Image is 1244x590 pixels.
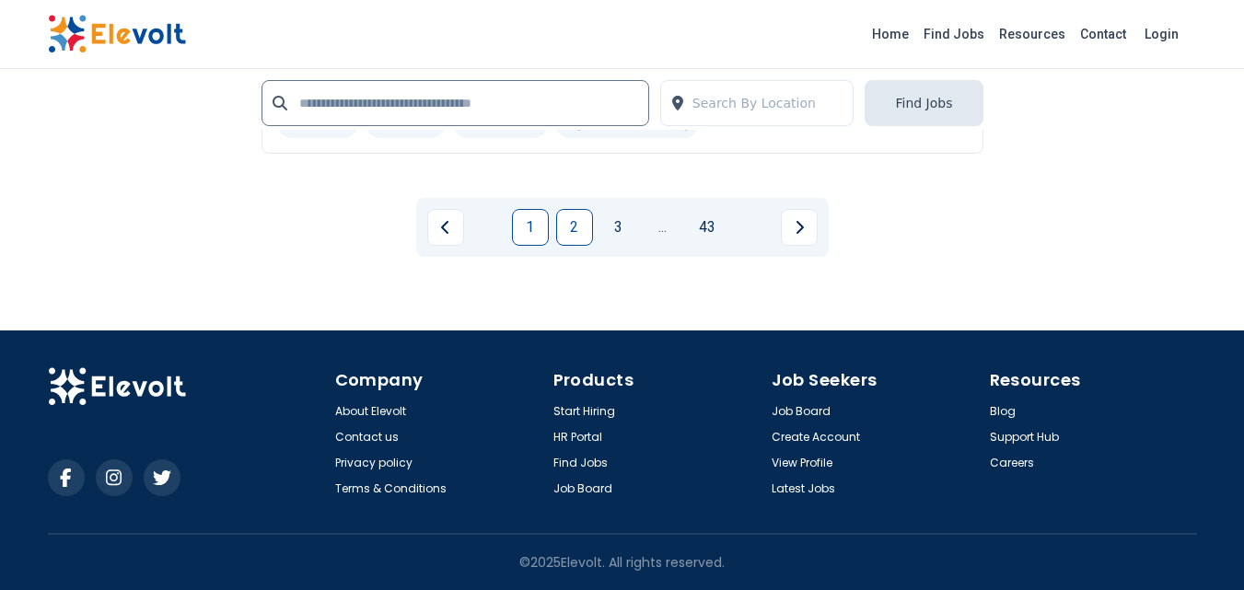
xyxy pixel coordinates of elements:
[772,430,860,445] a: Create Account
[772,367,979,393] h4: Job Seekers
[335,404,406,419] a: About Elevolt
[990,404,1016,419] a: Blog
[553,430,602,445] a: HR Portal
[553,481,612,496] a: Job Board
[990,430,1059,445] a: Support Hub
[553,404,615,419] a: Start Hiring
[1152,502,1244,590] iframe: Chat Widget
[519,553,725,572] p: © 2025 Elevolt. All rights reserved.
[335,456,413,470] a: Privacy policy
[772,481,835,496] a: Latest Jobs
[772,404,831,419] a: Job Board
[335,430,399,445] a: Contact us
[990,367,1197,393] h4: Resources
[990,456,1034,470] a: Careers
[335,481,447,496] a: Terms & Conditions
[689,209,726,246] a: Page 43
[48,15,186,53] img: Elevolt
[600,209,637,246] a: Page 3
[865,80,982,126] button: Find Jobs
[427,209,464,246] a: Previous page
[553,367,761,393] h4: Products
[553,456,608,470] a: Find Jobs
[48,367,186,406] img: Elevolt
[1134,16,1190,52] a: Login
[992,19,1073,49] a: Resources
[556,209,593,246] a: Page 2
[865,19,916,49] a: Home
[645,209,681,246] a: Jump forward
[781,209,818,246] a: Next page
[916,19,992,49] a: Find Jobs
[772,456,832,470] a: View Profile
[1073,19,1134,49] a: Contact
[512,209,549,246] a: Page 1 is your current page
[427,209,818,246] ul: Pagination
[335,367,542,393] h4: Company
